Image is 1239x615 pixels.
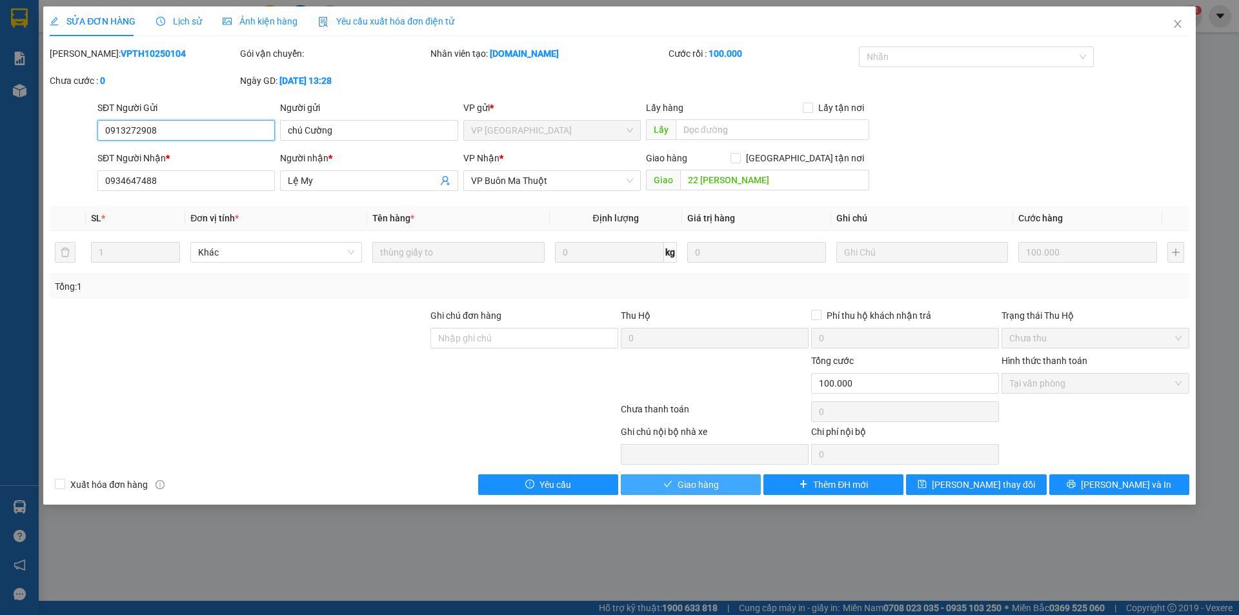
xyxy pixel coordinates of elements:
span: Lấy tận nơi [813,101,869,115]
span: Giao [646,170,680,190]
span: Giao hàng [678,478,719,492]
div: Người nhận [280,151,458,165]
label: Hình thức thanh toán [1002,356,1087,366]
span: Cước hàng [1018,213,1063,223]
span: check [663,479,672,490]
span: VP Nhận [463,153,499,163]
div: Nhân viên tạo: [430,46,666,61]
span: Tên hàng [372,213,414,223]
span: Yêu cầu xuất hóa đơn điện tử [318,16,454,26]
span: VP Buôn Ma Thuột [471,171,633,190]
span: [PERSON_NAME] và In [1081,478,1171,492]
span: Ảnh kiện hàng [223,16,297,26]
span: SỬA ĐƠN HÀNG [50,16,136,26]
span: user-add [440,176,450,186]
span: Yêu cầu [539,478,571,492]
button: printer[PERSON_NAME] và In [1049,474,1189,495]
span: Chưa thu [1009,328,1182,348]
span: Khác [198,243,354,262]
button: exclamation-circleYêu cầu [478,474,618,495]
button: save[PERSON_NAME] thay đổi [906,474,1046,495]
span: save [918,479,927,490]
span: Thêm ĐH mới [813,478,868,492]
input: 0 [687,242,826,263]
span: Giao hàng [646,153,687,163]
b: 0 [100,76,105,86]
span: kg [664,242,677,263]
span: printer [1067,479,1076,490]
span: Tổng cước [811,356,854,366]
div: Chưa thanh toán [619,402,810,425]
div: Tổng: 1 [55,279,478,294]
input: 0 [1018,242,1157,263]
input: Dọc đường [680,170,869,190]
div: Người gửi [280,101,458,115]
button: checkGiao hàng [621,474,761,495]
div: Cước rồi : [669,46,856,61]
span: Đơn vị tính [190,213,239,223]
b: [DATE] 13:28 [279,76,332,86]
span: Thu Hộ [621,310,650,321]
span: plus [799,479,808,490]
div: Trạng thái Thu Hộ [1002,308,1189,323]
span: Xuất hóa đơn hàng [65,478,153,492]
span: Lấy [646,119,676,140]
input: Dọc đường [676,119,869,140]
input: Ghi Chú [836,242,1008,263]
button: plus [1167,242,1184,263]
span: [PERSON_NAME] thay đổi [932,478,1035,492]
div: Chưa cước : [50,74,237,88]
div: SĐT Người Nhận [97,151,275,165]
button: plusThêm ĐH mới [763,474,903,495]
label: Ghi chú đơn hàng [430,310,501,321]
span: edit [50,17,59,26]
span: Lịch sử [156,16,202,26]
input: Ghi chú đơn hàng [430,328,618,348]
span: Giá trị hàng [687,213,735,223]
div: Ngày GD: [240,74,428,88]
span: exclamation-circle [525,479,534,490]
span: info-circle [156,480,165,489]
b: VPTH10250104 [121,48,186,59]
span: Tại văn phòng [1009,374,1182,393]
div: Chi phí nội bộ [811,425,999,444]
span: picture [223,17,232,26]
b: 100.000 [709,48,742,59]
span: clock-circle [156,17,165,26]
div: SĐT Người Gửi [97,101,275,115]
button: delete [55,242,76,263]
input: VD: Bàn, Ghế [372,242,544,263]
span: Lấy hàng [646,103,683,113]
button: Close [1160,6,1196,43]
span: SL [91,213,101,223]
img: icon [318,17,328,27]
b: [DOMAIN_NAME] [490,48,559,59]
div: [PERSON_NAME]: [50,46,237,61]
span: Phí thu hộ khách nhận trả [821,308,936,323]
span: VP Tuy Hòa [471,121,633,140]
span: close [1173,19,1183,29]
div: Ghi chú nội bộ nhà xe [621,425,809,444]
div: Gói vận chuyển: [240,46,428,61]
div: VP gửi [463,101,641,115]
span: [GEOGRAPHIC_DATA] tận nơi [741,151,869,165]
span: Định lượng [593,213,639,223]
th: Ghi chú [831,206,1013,231]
